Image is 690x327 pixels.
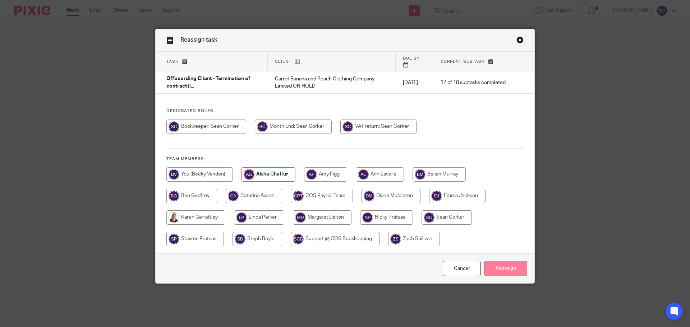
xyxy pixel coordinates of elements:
[484,261,527,276] input: Reassign
[403,79,426,86] p: [DATE]
[275,75,388,90] p: Carrot Banana and Peach Clothing Company Limited ON HOLD
[166,76,250,89] span: Offboarding Client - Termination of contract (l...
[433,71,513,94] td: 17 of 18 subtasks completed
[441,60,485,64] span: Current subtask
[180,37,217,43] span: Reassign task
[516,36,524,46] a: Close this dialog window
[166,108,524,114] h4: Designated Roles
[166,156,524,162] h4: Team members
[275,60,291,64] span: Client
[443,261,481,276] a: Close this dialog window
[166,60,179,64] span: Task
[403,56,419,60] span: Due by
